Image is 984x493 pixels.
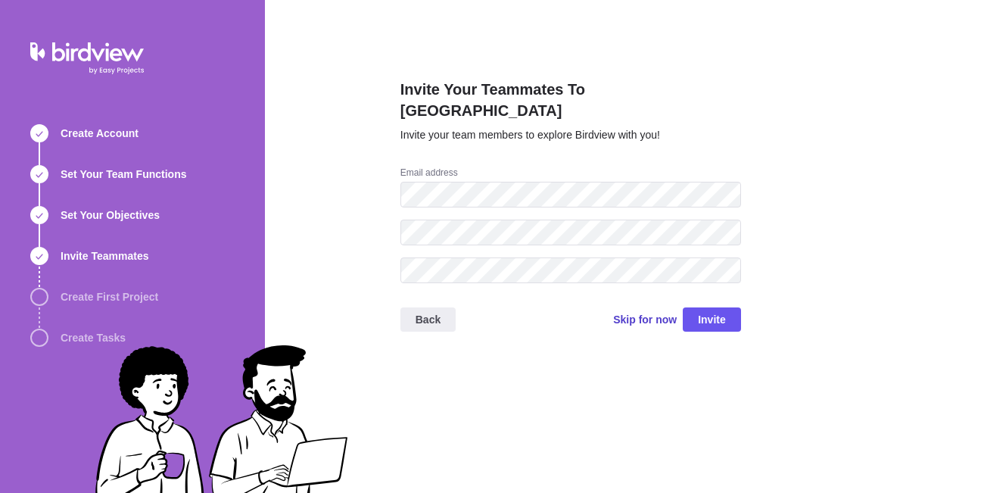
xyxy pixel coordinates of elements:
[400,79,741,127] h2: Invite Your Teammates To [GEOGRAPHIC_DATA]
[61,330,126,345] span: Create Tasks
[400,129,660,141] span: Invite your team members to explore Birdview with you!
[61,289,158,304] span: Create First Project
[61,167,186,182] span: Set Your Team Functions
[61,207,160,223] span: Set Your Objectives
[613,312,677,327] span: Skip for now
[613,309,677,330] span: Skip for now
[416,310,441,329] span: Back
[61,248,148,264] span: Invite Teammates
[61,126,139,141] span: Create Account
[400,307,456,332] span: Back
[400,167,741,182] div: Email address
[698,310,726,329] span: Invite
[683,307,741,332] span: Invite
